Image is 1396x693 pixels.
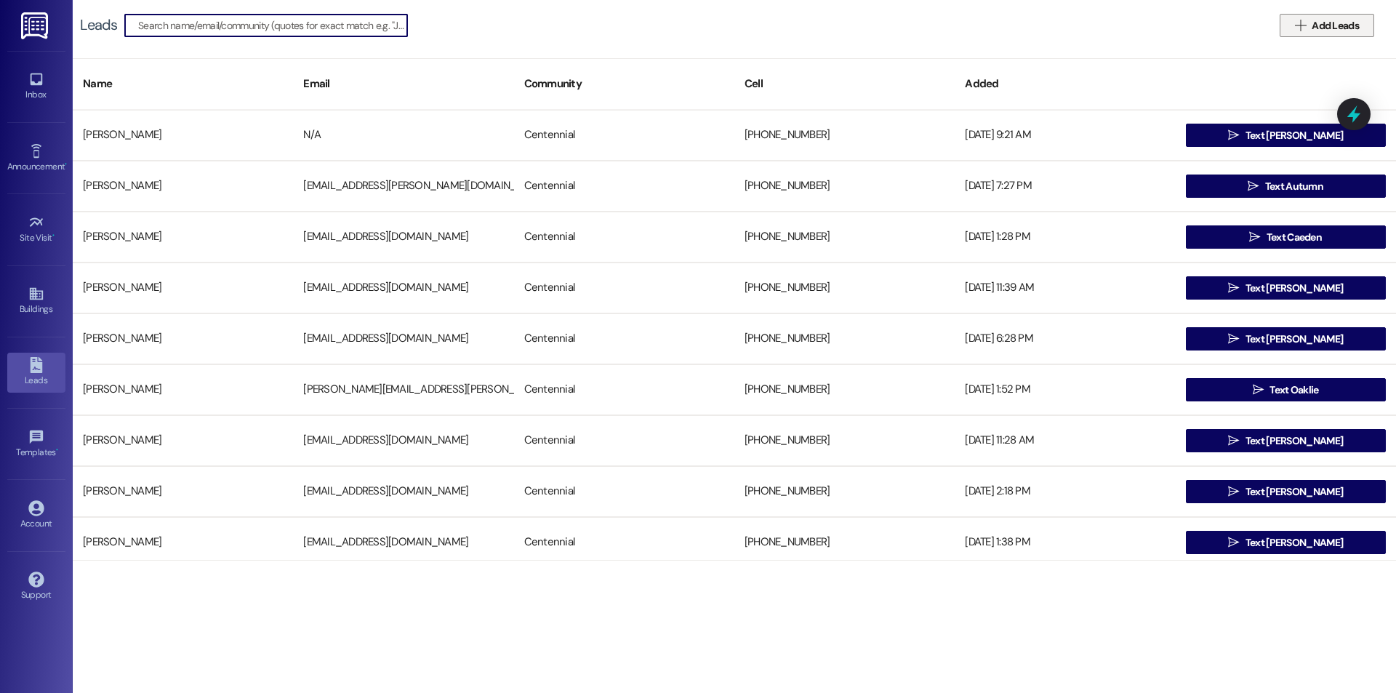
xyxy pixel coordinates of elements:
div: [DATE] 1:28 PM [955,223,1175,252]
div: [PERSON_NAME] [73,223,293,252]
div: [DATE] 1:38 PM [955,528,1175,557]
div: N/A [293,121,513,150]
button: Text [PERSON_NAME] [1186,429,1386,452]
div: [PHONE_NUMBER] [734,477,955,506]
div: [EMAIL_ADDRESS][DOMAIN_NAME] [293,324,513,353]
div: Community [514,66,734,102]
div: [PERSON_NAME] [73,273,293,303]
div: [PERSON_NAME][EMAIL_ADDRESS][PERSON_NAME][DOMAIN_NAME] [293,375,513,404]
button: Text Caeden [1186,225,1386,249]
div: [PERSON_NAME] [73,477,293,506]
i:  [1249,231,1260,243]
span: Text Oaklie [1269,382,1318,398]
div: [PHONE_NUMBER] [734,375,955,404]
div: [PERSON_NAME] [73,375,293,404]
div: Centennial [514,426,734,455]
div: [PHONE_NUMBER] [734,172,955,201]
button: Text Oaklie [1186,378,1386,401]
i:  [1228,333,1239,345]
img: ResiDesk Logo [21,12,51,39]
button: Add Leads [1280,14,1374,37]
div: Centennial [514,375,734,404]
i:  [1228,486,1239,497]
div: Centennial [514,172,734,201]
button: Text [PERSON_NAME] [1186,531,1386,554]
button: Text [PERSON_NAME] [1186,124,1386,147]
i:  [1248,180,1259,192]
button: Text [PERSON_NAME] [1186,276,1386,300]
i:  [1228,435,1239,446]
input: Search name/email/community (quotes for exact match e.g. "John Smith") [138,15,407,36]
div: [PERSON_NAME] [73,121,293,150]
div: Added [955,66,1175,102]
div: [EMAIL_ADDRESS][PERSON_NAME][DOMAIN_NAME] [293,172,513,201]
a: Templates • [7,425,65,464]
span: • [56,445,58,455]
div: [PERSON_NAME] [73,324,293,353]
div: [PHONE_NUMBER] [734,121,955,150]
i:  [1295,20,1306,31]
div: Leads [80,17,117,33]
div: [EMAIL_ADDRESS][DOMAIN_NAME] [293,223,513,252]
span: Text Autumn [1265,179,1323,194]
div: [PHONE_NUMBER] [734,223,955,252]
span: Text [PERSON_NAME] [1245,332,1343,347]
i:  [1228,282,1239,294]
div: [DATE] 6:28 PM [955,324,1175,353]
div: Name [73,66,293,102]
div: [PHONE_NUMBER] [734,528,955,557]
div: [DATE] 11:39 AM [955,273,1175,303]
div: [PHONE_NUMBER] [734,426,955,455]
div: [EMAIL_ADDRESS][DOMAIN_NAME] [293,273,513,303]
div: [PERSON_NAME] [73,172,293,201]
div: [EMAIL_ADDRESS][DOMAIN_NAME] [293,426,513,455]
a: Account [7,496,65,535]
button: Text [PERSON_NAME] [1186,480,1386,503]
div: [EMAIL_ADDRESS][DOMAIN_NAME] [293,477,513,506]
span: Text [PERSON_NAME] [1245,433,1343,449]
div: [DATE] 1:52 PM [955,375,1175,404]
div: [DATE] 9:21 AM [955,121,1175,150]
div: Centennial [514,528,734,557]
i:  [1253,384,1264,396]
a: Leads [7,353,65,392]
div: [DATE] 2:18 PM [955,477,1175,506]
div: Email [293,66,513,102]
div: [PERSON_NAME] [73,426,293,455]
span: • [65,159,67,169]
span: Text [PERSON_NAME] [1245,281,1343,296]
div: [PHONE_NUMBER] [734,324,955,353]
span: Text Caeden [1267,230,1322,245]
div: Centennial [514,477,734,506]
a: Buildings [7,281,65,321]
i:  [1228,129,1239,141]
div: [EMAIL_ADDRESS][DOMAIN_NAME] [293,528,513,557]
span: Text [PERSON_NAME] [1245,128,1343,143]
div: [DATE] 7:27 PM [955,172,1175,201]
a: Support [7,567,65,606]
button: Text Autumn [1186,175,1386,198]
div: [DATE] 11:28 AM [955,426,1175,455]
div: Centennial [514,223,734,252]
span: Add Leads [1312,18,1359,33]
a: Site Visit • [7,210,65,249]
div: [PERSON_NAME] [73,528,293,557]
div: Cell [734,66,955,102]
span: • [52,231,55,241]
span: Text [PERSON_NAME] [1245,484,1343,500]
a: Inbox [7,67,65,106]
div: [PHONE_NUMBER] [734,273,955,303]
div: Centennial [514,121,734,150]
i:  [1228,537,1239,548]
button: Text [PERSON_NAME] [1186,327,1386,350]
span: Text [PERSON_NAME] [1245,535,1343,550]
div: Centennial [514,324,734,353]
div: Centennial [514,273,734,303]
